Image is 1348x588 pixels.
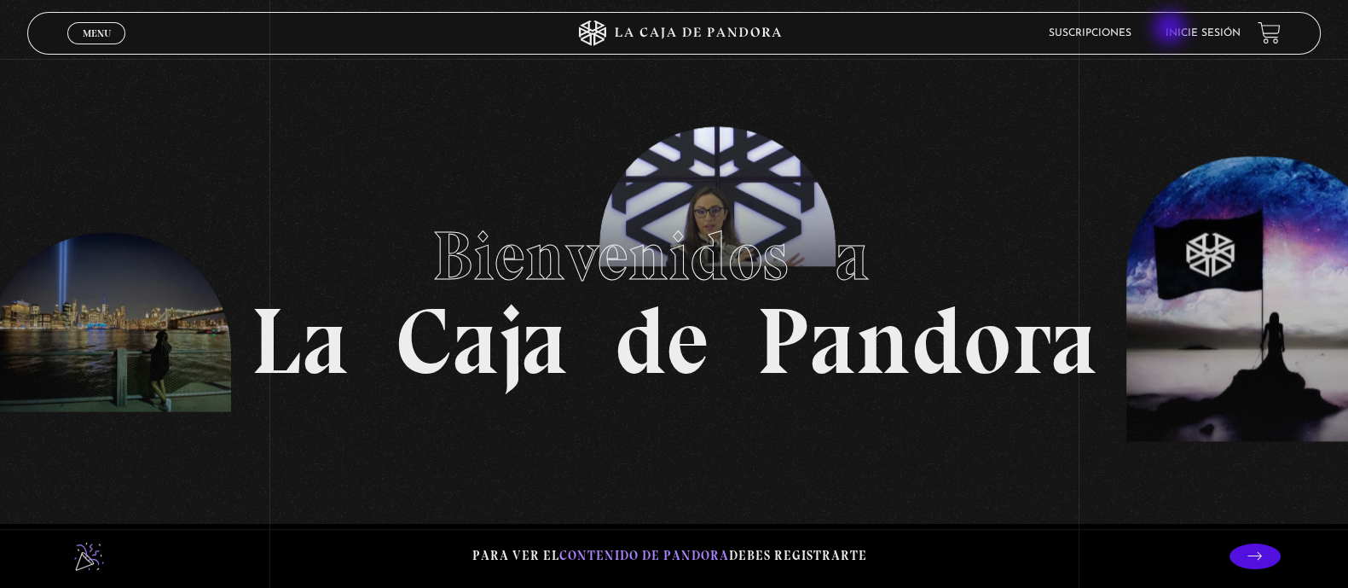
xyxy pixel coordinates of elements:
[559,548,729,563] span: contenido de Pandora
[432,215,917,297] span: Bienvenidos a
[1166,28,1241,38] a: Inicie sesión
[1258,21,1281,44] a: View your shopping cart
[251,201,1097,388] h1: La Caja de Pandora
[77,43,117,55] span: Cerrar
[472,544,867,568] p: Para ver el debes registrarte
[1049,28,1131,38] a: Suscripciones
[83,28,111,38] span: Menu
